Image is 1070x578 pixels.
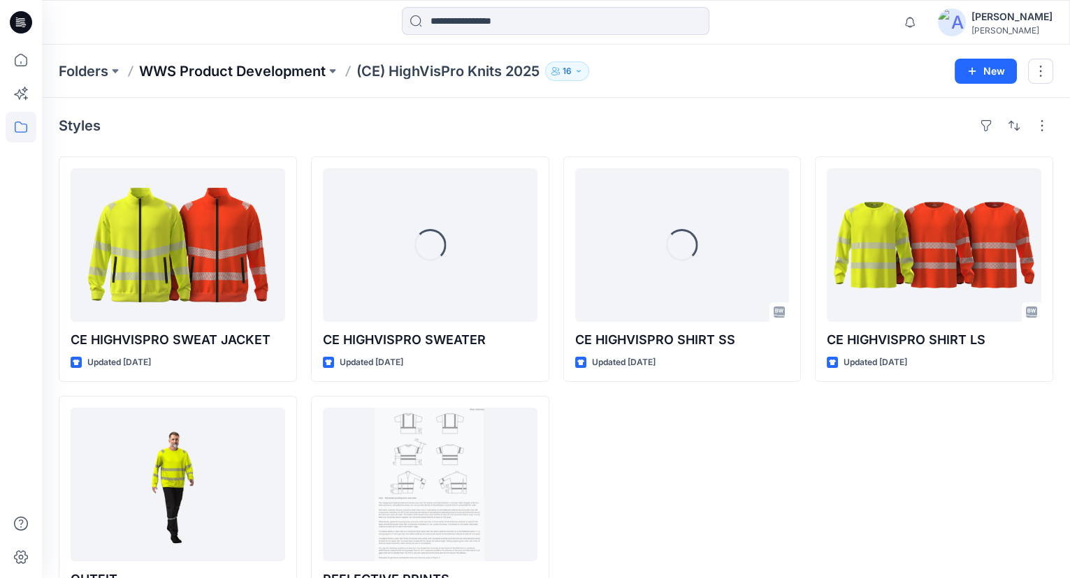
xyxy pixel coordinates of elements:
[592,355,656,370] p: Updated [DATE]
[71,408,285,561] a: OUTFIT
[827,168,1041,322] a: CE HIGHVISPRO SHIRT LS
[938,8,966,36] img: avatar
[340,355,403,370] p: Updated [DATE]
[356,61,540,81] p: (CE) HighVisPro Knits 2025
[575,330,790,350] p: CE HIGHVISPRO SHIRT SS
[71,168,285,322] a: CE HIGHVISPRO SWEAT JACKET
[844,355,907,370] p: Updated [DATE]
[87,355,151,370] p: Updated [DATE]
[955,59,1017,84] button: New
[71,330,285,350] p: CE HIGHVISPRO SWEAT JACKET
[323,330,537,350] p: CE HIGHVISPRO SWEATER
[59,117,101,134] h4: Styles
[563,64,572,79] p: 16
[971,8,1053,25] div: [PERSON_NAME]
[59,61,108,81] a: Folders
[139,61,326,81] a: WWS Product Development
[323,408,537,561] a: REFLECTIVE PRINTS
[971,25,1053,36] div: [PERSON_NAME]
[827,330,1041,350] p: CE HIGHVISPRO SHIRT LS
[545,61,589,81] button: 16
